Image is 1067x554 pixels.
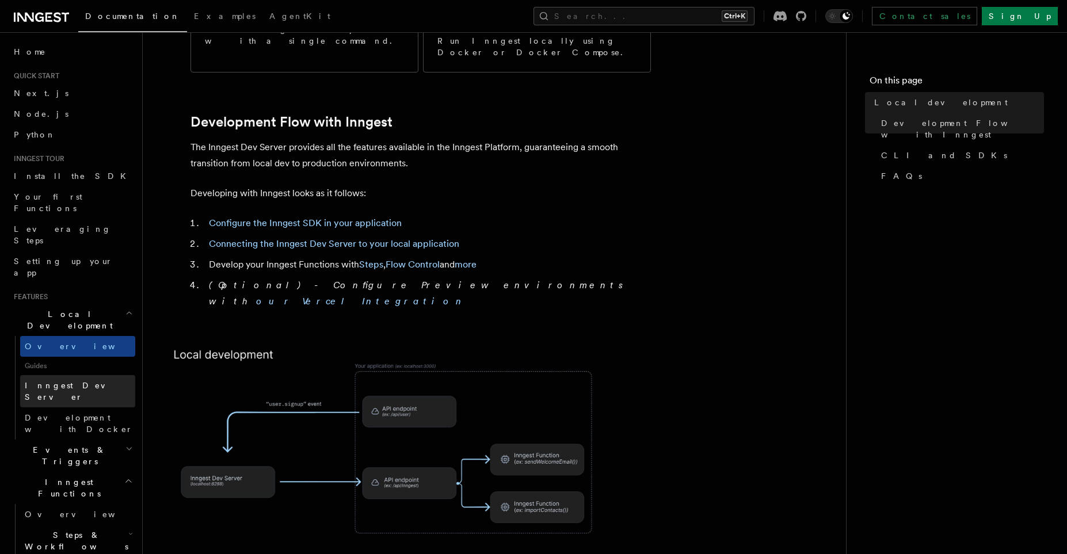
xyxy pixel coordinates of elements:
[85,12,180,21] span: Documentation
[9,124,135,145] a: Python
[262,3,337,31] a: AgentKit
[877,113,1044,145] a: Development Flow with Inngest
[722,10,748,22] kbd: Ctrl+K
[9,304,135,336] button: Local Development
[14,171,133,181] span: Install the SDK
[386,259,440,270] a: Flow Control
[205,24,404,47] p: Start Inngest locally with a single command.
[877,166,1044,186] a: FAQs
[190,114,392,130] a: Development Flow with Inngest
[9,104,135,124] a: Node.js
[9,336,135,440] div: Local Development
[269,12,330,21] span: AgentKit
[20,357,135,375] span: Guides
[194,12,256,21] span: Examples
[9,251,135,283] a: Setting up your app
[20,407,135,440] a: Development with Docker
[190,185,651,201] p: Developing with Inngest looks as it follows:
[9,154,64,163] span: Inngest tour
[9,219,135,251] a: Leveraging Steps
[874,97,1008,108] span: Local development
[190,139,651,171] p: The Inngest Dev Server provides all the features available in the Inngest Platform, guaranteeing ...
[14,224,111,245] span: Leveraging Steps
[205,257,651,273] li: Develop your Inngest Functions with , and
[9,476,124,499] span: Inngest Functions
[20,504,135,525] a: Overview
[25,510,143,519] span: Overview
[437,35,637,58] p: Run Inngest locally using Docker or Docker Compose.
[14,192,82,213] span: Your first Functions
[9,292,48,301] span: Features
[14,109,68,119] span: Node.js
[9,444,125,467] span: Events & Triggers
[14,130,56,139] span: Python
[9,308,125,331] span: Local Development
[881,150,1007,161] span: CLI and SDKs
[25,342,143,351] span: Overview
[209,217,402,228] a: Configure the Inngest SDK in your application
[14,46,46,58] span: Home
[20,375,135,407] a: Inngest Dev Server
[20,529,128,552] span: Steps & Workflows
[209,238,459,249] a: Connecting the Inngest Dev Server to your local application
[359,259,383,270] a: Steps
[825,9,853,23] button: Toggle dark mode
[14,89,68,98] span: Next.js
[25,381,123,402] span: Inngest Dev Server
[872,7,977,25] a: Contact sales
[9,166,135,186] a: Install the SDK
[9,440,135,472] button: Events & Triggers
[78,3,187,32] a: Documentation
[9,41,135,62] a: Home
[881,170,922,182] span: FAQs
[9,472,135,504] button: Inngest Functions
[14,257,113,277] span: Setting up your app
[877,145,1044,166] a: CLI and SDKs
[870,74,1044,92] h4: On this page
[533,7,754,25] button: Search...Ctrl+K
[20,336,135,357] a: Overview
[25,413,133,434] span: Development with Docker
[9,186,135,219] a: Your first Functions
[9,83,135,104] a: Next.js
[9,71,59,81] span: Quick start
[455,259,477,270] a: more
[870,92,1044,113] a: Local development
[187,3,262,31] a: Examples
[881,117,1044,140] span: Development Flow with Inngest
[209,280,630,307] em: (Optional) - Configure Preview environments with
[256,296,466,307] a: our Vercel Integration
[982,7,1058,25] a: Sign Up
